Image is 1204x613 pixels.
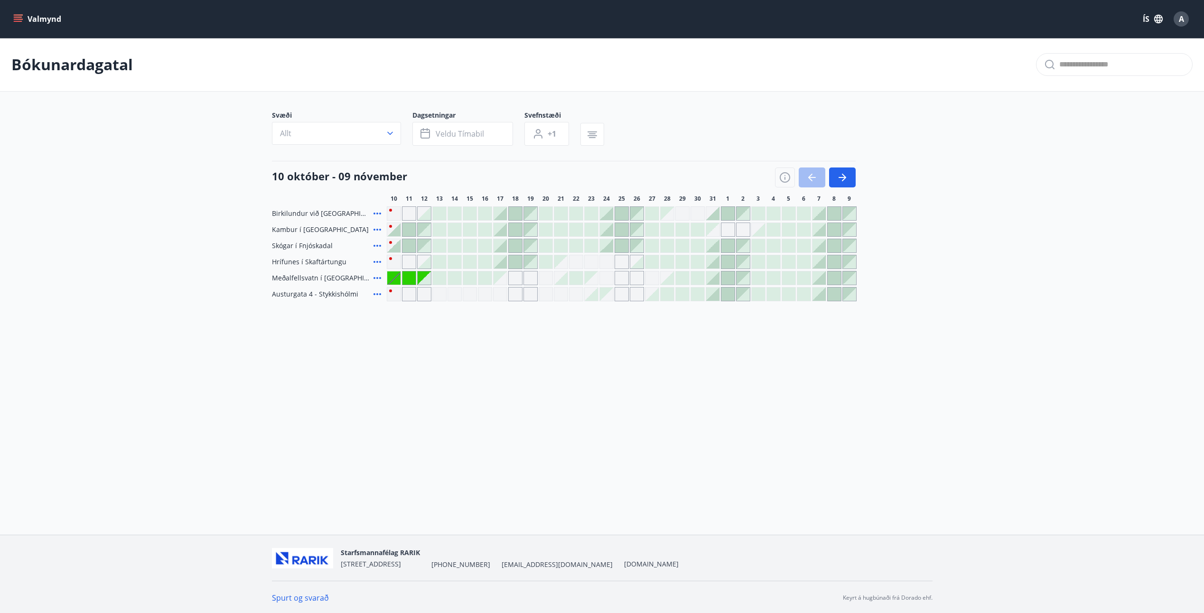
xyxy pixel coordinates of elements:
[588,195,595,203] span: 23
[832,195,836,203] span: 8
[523,287,538,301] div: Gráir dagar eru ekki bókanlegir
[772,195,775,203] span: 4
[451,195,458,203] span: 14
[542,195,549,203] span: 20
[569,287,583,301] div: Gráir dagar eru ekki bókanlegir
[756,195,760,203] span: 3
[11,10,65,28] button: menu
[272,225,369,234] span: Kambur í [GEOGRAPHIC_DATA]
[721,223,735,237] div: Gráir dagar eru ekki bókanlegir
[802,195,805,203] span: 6
[387,271,401,285] div: Gráir dagar eru ekki bókanlegir
[630,271,644,285] div: Gráir dagar eru ekki bókanlegir
[649,195,655,203] span: 27
[11,54,133,75] p: Bókunardagatal
[493,287,507,301] div: Gráir dagar eru ekki bókanlegir
[463,287,477,301] div: Gráir dagar eru ekki bókanlegir
[272,122,401,145] button: Allt
[493,271,507,285] div: Gráir dagar eru ekki bókanlegir
[402,206,416,221] div: Gráir dagar eru ekki bókanlegir
[817,195,821,203] span: 7
[272,111,412,122] span: Svæði
[694,195,701,203] span: 30
[387,287,401,301] div: Gráir dagar eru ekki bókanlegir
[615,255,629,269] div: Gráir dagar eru ekki bókanlegir
[421,195,428,203] span: 12
[402,271,416,285] div: Gráir dagar eru ekki bókanlegir
[497,195,504,203] span: 17
[272,289,358,299] span: Austurgata 4 - Stykkishólmi
[599,255,614,269] div: Gráir dagar eru ekki bókanlegir
[664,195,671,203] span: 28
[467,195,473,203] span: 15
[630,287,644,301] div: Gráir dagar eru ekki bókanlegir
[406,195,412,203] span: 11
[412,111,524,122] span: Dagsetningar
[402,287,416,301] div: Gráir dagar eru ekki bókanlegir
[584,271,598,285] div: Gráir dagar eru ekki bókanlegir
[843,594,933,602] p: Keyrt á hugbúnaði frá Dorado ehf.
[709,195,716,203] span: 31
[706,223,720,237] div: Gráir dagar eru ekki bókanlegir
[272,241,333,251] span: Skógar í Fnjóskadal
[741,195,745,203] span: 2
[1179,14,1184,24] span: A
[512,195,519,203] span: 18
[554,287,568,301] div: Gráir dagar eru ekki bókanlegir
[558,195,564,203] span: 21
[599,287,614,301] div: Gráir dagar eru ekki bókanlegir
[569,255,583,269] div: Gráir dagar eru ekki bókanlegir
[548,129,556,139] span: +1
[431,560,490,569] span: [PHONE_NUMBER]
[618,195,625,203] span: 25
[478,287,492,301] div: Gráir dagar eru ekki bókanlegir
[615,271,629,285] div: Gráir dagar eru ekki bókanlegir
[272,169,407,183] h4: 10 október - 09 nóvember
[554,255,568,269] div: Gráir dagar eru ekki bókanlegir
[599,271,614,285] div: Gráir dagar eru ekki bókanlegir
[524,111,580,122] span: Svefnstæði
[417,287,431,301] div: Gráir dagar eru ekki bókanlegir
[645,271,659,285] div: Gráir dagar eru ekki bókanlegir
[387,206,401,221] div: Gráir dagar eru ekki bókanlegir
[726,195,729,203] span: 1
[634,195,640,203] span: 26
[272,548,333,568] img: ZmrgJ79bX6zJLXUGuSjrUVyxXxBt3QcBuEz7Nz1t.png
[448,287,462,301] div: Gráir dagar eru ekki bókanlegir
[539,271,553,285] div: Gráir dagar eru ekki bókanlegir
[527,195,534,203] span: 19
[436,129,484,139] span: Veldu tímabil
[272,593,329,603] a: Spurt og svarað
[272,209,370,218] span: Birkilundur við [GEOGRAPHIC_DATA]
[502,560,613,569] span: [EMAIL_ADDRESS][DOMAIN_NAME]
[691,206,705,221] div: Gráir dagar eru ekki bókanlegir
[482,195,488,203] span: 16
[341,559,401,568] span: [STREET_ADDRESS]
[584,255,598,269] div: Gráir dagar eru ekki bókanlegir
[523,271,538,285] div: Gráir dagar eru ekki bókanlegir
[280,128,291,139] span: Allt
[412,122,513,146] button: Veldu tímabil
[341,548,420,557] span: Starfsmannafélag RARIK
[679,195,686,203] span: 29
[1138,10,1168,28] button: ÍS
[615,287,629,301] div: Gráir dagar eru ekki bókanlegir
[736,223,750,237] div: Gráir dagar eru ekki bókanlegir
[539,287,553,301] div: Gráir dagar eru ekki bókanlegir
[603,195,610,203] span: 24
[436,195,443,203] span: 13
[848,195,851,203] span: 9
[675,206,690,221] div: Gráir dagar eru ekki bókanlegir
[787,195,790,203] span: 5
[624,559,679,568] a: [DOMAIN_NAME]
[573,195,579,203] span: 22
[272,257,346,267] span: Hrífunes í Skaftártungu
[272,273,370,283] span: Meðalfellsvatn í [GEOGRAPHIC_DATA]
[1170,8,1193,30] button: A
[524,122,569,146] button: +1
[432,287,447,301] div: Gráir dagar eru ekki bókanlegir
[508,287,523,301] div: Gráir dagar eru ekki bókanlegir
[508,271,523,285] div: Gráir dagar eru ekki bókanlegir
[660,206,674,221] div: Gráir dagar eru ekki bókanlegir
[391,195,397,203] span: 10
